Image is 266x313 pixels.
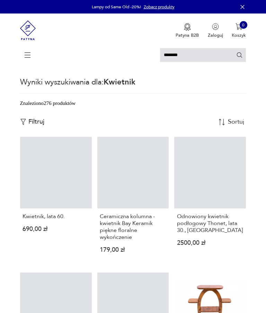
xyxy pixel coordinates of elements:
[219,119,225,125] img: Sort Icon
[104,77,135,87] span: Kwietnik
[174,137,246,263] a: Odnowiony kwietnik podłogowy Thonet, lata 30., AustriaOdnowiony kwietnik podłogowy Thonet, lata 3...
[20,14,36,47] img: Patyna - sklep z meblami i dekoracjami vintage
[100,213,167,241] h3: Ceramiczna kolumna - kwietnik Bay Keramik piękne floralne wykończenie
[176,23,199,38] a: Ikona medaluPatyna B2B
[20,118,44,126] button: Filtruj
[177,241,244,246] p: 2500,00 zł
[92,4,141,10] p: Lampy od Same Old -20%!
[144,4,175,10] a: Zobacz produkty
[236,52,243,58] button: Szukaj
[212,23,219,30] img: Ikonka użytkownika
[28,118,44,126] p: Filtruj
[20,77,246,93] p: Wyniki wyszukiwania dla:
[232,23,246,38] button: 0Koszyk
[97,137,169,263] a: Ceramiczna kolumna - kwietnik Bay Keramik piękne floralne wykończenieCeramiczna kolumna - kwietni...
[176,32,199,38] p: Patyna B2B
[20,137,92,263] a: Kwietnik, lata 60.Kwietnik, lata 60.690,00 zł
[228,119,245,125] div: Sortuj według daty dodania
[100,248,167,253] p: 179,00 zł
[208,23,223,38] button: Zaloguj
[232,32,246,38] p: Koszyk
[23,213,89,220] h3: Kwietnik, lata 60.
[176,23,199,38] button: Patyna B2B
[184,23,191,31] img: Ikona medalu
[208,32,223,38] p: Zaloguj
[20,99,76,107] div: Znaleziono 276 produktów
[236,23,242,30] img: Ikona koszyka
[23,227,89,232] p: 690,00 zł
[20,119,26,125] img: Ikonka filtrowania
[240,21,247,29] div: 0
[177,213,244,234] h3: Odnowiony kwietnik podłogowy Thonet, lata 30., [GEOGRAPHIC_DATA]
